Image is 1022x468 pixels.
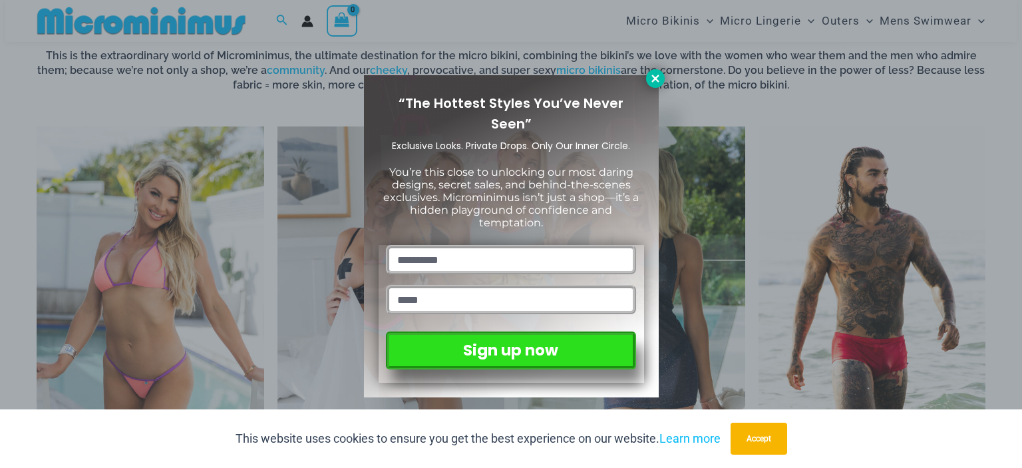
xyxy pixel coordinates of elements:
[659,431,721,445] a: Learn more
[731,423,787,455] button: Accept
[646,69,665,88] button: Close
[236,429,721,449] p: This website uses cookies to ensure you get the best experience on our website.
[386,332,635,369] button: Sign up now
[392,139,630,152] span: Exclusive Looks. Private Drops. Only Our Inner Circle.
[399,94,623,133] span: “The Hottest Styles You’ve Never Seen”
[383,166,639,230] span: You’re this close to unlocking our most daring designs, secret sales, and behind-the-scenes exclu...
